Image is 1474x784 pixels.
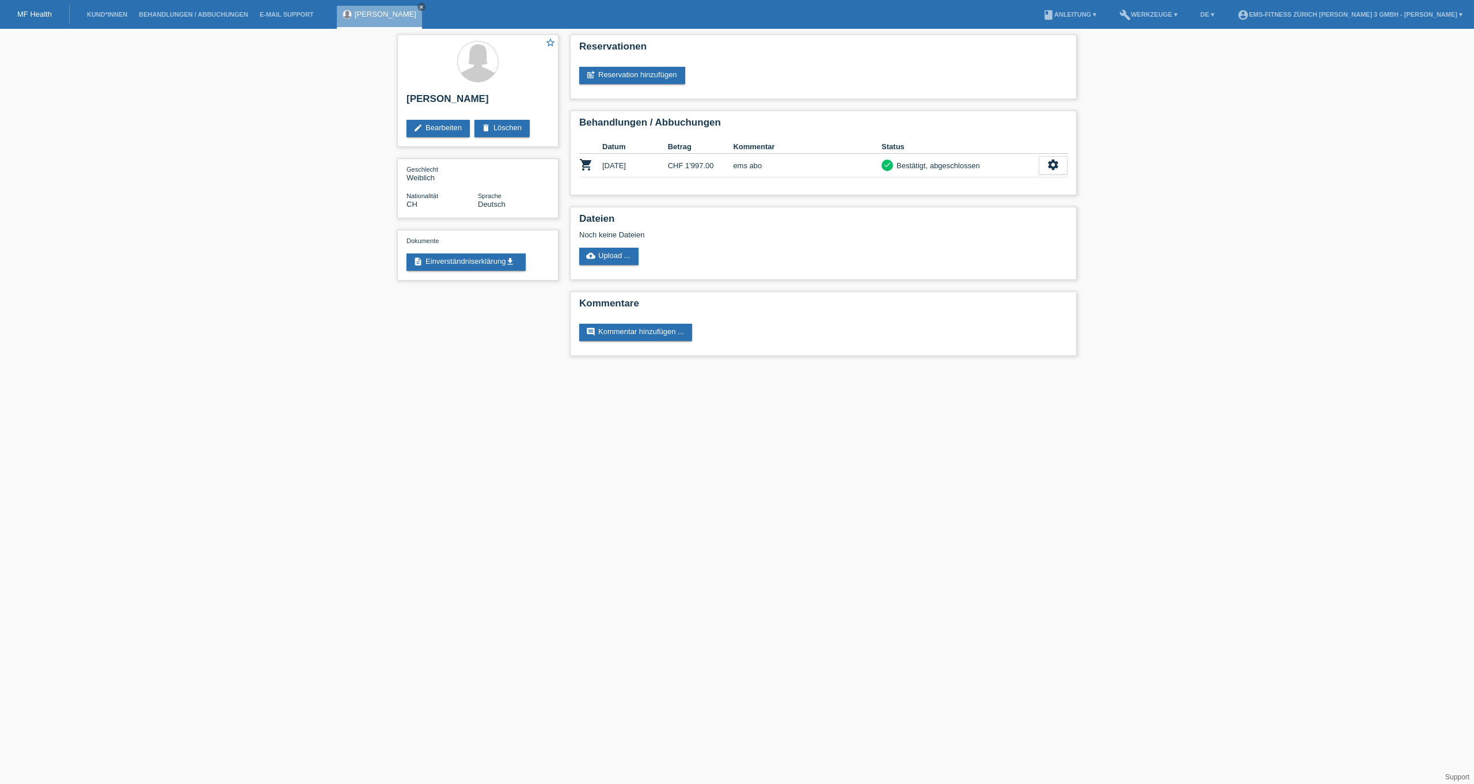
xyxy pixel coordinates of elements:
i: build [1119,9,1131,21]
i: description [413,257,423,266]
i: edit [413,123,423,132]
a: editBearbeiten [407,120,470,137]
a: DE ▾ [1195,11,1220,18]
a: commentKommentar hinzufügen ... [579,324,692,341]
a: E-Mail Support [254,11,320,18]
i: account_circle [1237,9,1249,21]
a: close [417,3,426,11]
div: Noch keine Dateien [579,230,931,239]
td: ems abo [733,154,882,177]
a: deleteLöschen [474,120,530,137]
h2: Kommentare [579,298,1067,315]
i: settings [1047,158,1059,171]
span: Deutsch [478,200,506,209]
div: Bestätigt, abgeschlossen [893,160,980,172]
th: Betrag [668,140,734,154]
i: star_border [545,37,556,48]
a: Support [1445,773,1469,781]
i: check [883,161,891,169]
a: descriptionEinverständniserklärungget_app [407,253,526,271]
i: book [1043,9,1054,21]
a: cloud_uploadUpload ... [579,248,639,265]
span: Sprache [478,192,502,199]
span: Nationalität [407,192,438,199]
a: post_addReservation hinzufügen [579,67,685,84]
a: Behandlungen / Abbuchungen [133,11,254,18]
a: [PERSON_NAME] [355,10,416,18]
i: cloud_upload [586,251,595,260]
div: Weiblich [407,165,478,182]
i: close [419,4,424,10]
h2: Reservationen [579,41,1067,58]
span: Geschlecht [407,166,438,173]
th: Status [882,140,1039,154]
a: star_border [545,37,556,50]
a: bookAnleitung ▾ [1037,11,1102,18]
i: post_add [586,70,595,79]
a: Kund*innen [81,11,133,18]
span: Dokumente [407,237,439,244]
i: comment [586,327,595,336]
h2: Dateien [579,213,1067,230]
span: Schweiz [407,200,417,209]
a: buildWerkzeuge ▾ [1114,11,1183,18]
i: get_app [506,257,515,266]
a: MF Health [17,10,52,18]
i: POSP00017838 [579,158,593,172]
th: Datum [602,140,668,154]
a: account_circleEMS-Fitness Zürich [PERSON_NAME] 3 GmbH - [PERSON_NAME] ▾ [1232,11,1468,18]
td: CHF 1'997.00 [668,154,734,177]
h2: [PERSON_NAME] [407,93,549,111]
i: delete [481,123,491,132]
th: Kommentar [733,140,882,154]
h2: Behandlungen / Abbuchungen [579,117,1067,134]
td: [DATE] [602,154,668,177]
